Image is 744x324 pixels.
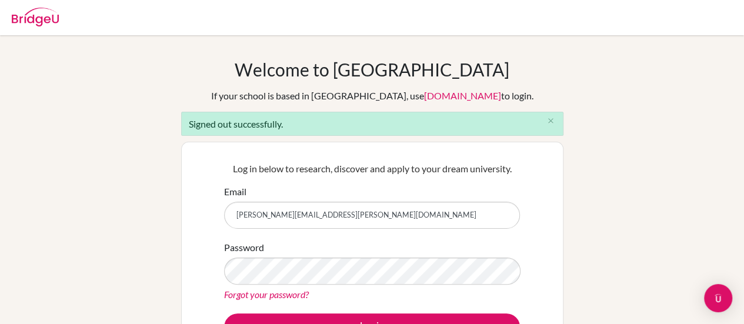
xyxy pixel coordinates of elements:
div: Signed out successfully. [181,112,563,136]
label: Email [224,185,246,199]
i: close [546,116,555,125]
p: Log in below to research, discover and apply to your dream university. [224,162,520,176]
a: Forgot your password? [224,289,309,300]
a: [DOMAIN_NAME] [424,90,501,101]
img: Bridge-U [12,8,59,26]
div: If your school is based in [GEOGRAPHIC_DATA], use to login. [211,89,533,103]
button: Close [539,112,563,130]
label: Password [224,241,264,255]
h1: Welcome to [GEOGRAPHIC_DATA] [235,59,509,80]
div: Open Intercom Messenger [704,284,732,312]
